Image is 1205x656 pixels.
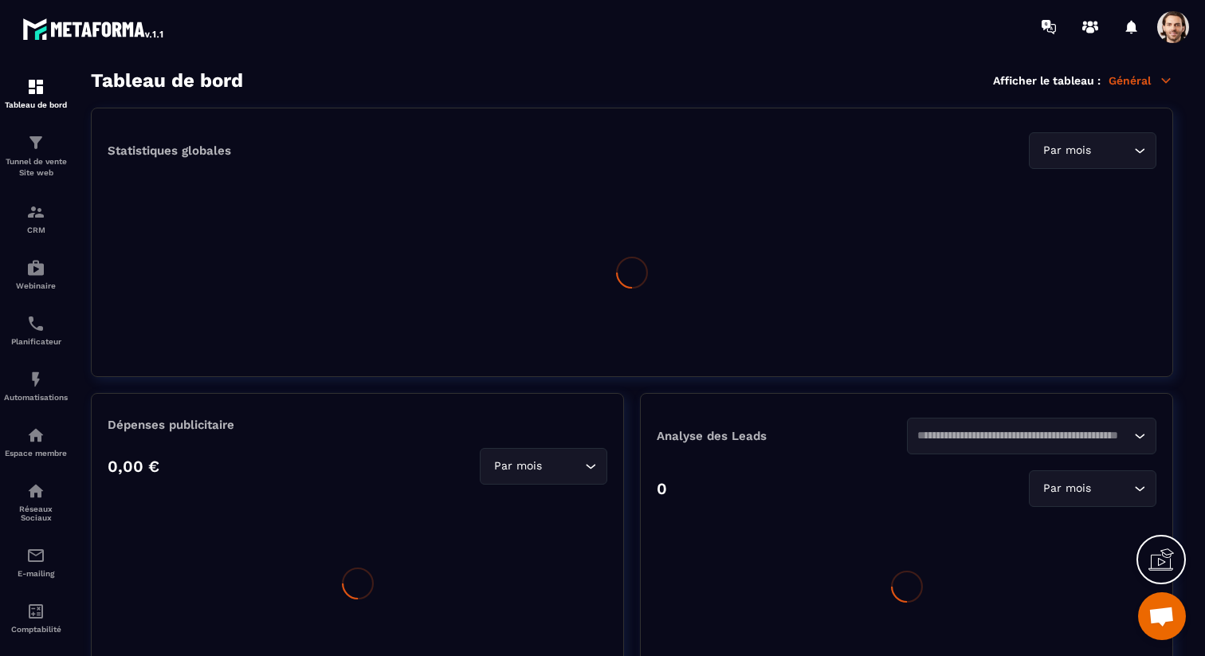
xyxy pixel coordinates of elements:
[26,77,45,96] img: formation
[1029,470,1156,507] div: Search for option
[26,602,45,621] img: accountant
[26,481,45,501] img: social-network
[1039,142,1094,159] span: Par mois
[657,479,667,498] p: 0
[1094,142,1130,159] input: Search for option
[26,258,45,277] img: automations
[91,69,243,92] h3: Tableau de bord
[4,302,68,358] a: schedulerschedulerPlanificateur
[1138,592,1186,640] div: Ouvrir le chat
[545,458,581,475] input: Search for option
[657,429,907,443] p: Analyse des Leads
[4,625,68,634] p: Comptabilité
[4,505,68,522] p: Réseaux Sociaux
[4,156,68,179] p: Tunnel de vente Site web
[26,546,45,565] img: email
[4,246,68,302] a: automationsautomationsWebinaire
[4,226,68,234] p: CRM
[4,281,68,290] p: Webinaire
[4,534,68,590] a: emailemailE-mailing
[4,337,68,346] p: Planificateur
[4,569,68,578] p: E-mailing
[108,143,231,158] p: Statistiques globales
[1029,132,1156,169] div: Search for option
[26,202,45,222] img: formation
[108,418,607,432] p: Dépenses publicitaire
[1039,480,1094,497] span: Par mois
[22,14,166,43] img: logo
[4,469,68,534] a: social-networksocial-networkRéseaux Sociaux
[4,100,68,109] p: Tableau de bord
[4,121,68,191] a: formationformationTunnel de vente Site web
[480,448,607,485] div: Search for option
[4,590,68,646] a: accountantaccountantComptabilité
[1109,73,1173,88] p: Général
[490,458,545,475] span: Par mois
[907,418,1157,454] div: Search for option
[993,74,1101,87] p: Afficher le tableau :
[4,191,68,246] a: formationformationCRM
[1094,480,1130,497] input: Search for option
[4,65,68,121] a: formationformationTableau de bord
[26,314,45,333] img: scheduler
[917,427,1131,445] input: Search for option
[4,358,68,414] a: automationsautomationsAutomatisations
[4,393,68,402] p: Automatisations
[4,414,68,469] a: automationsautomationsEspace membre
[26,370,45,389] img: automations
[108,457,159,476] p: 0,00 €
[4,449,68,458] p: Espace membre
[26,426,45,445] img: automations
[26,133,45,152] img: formation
